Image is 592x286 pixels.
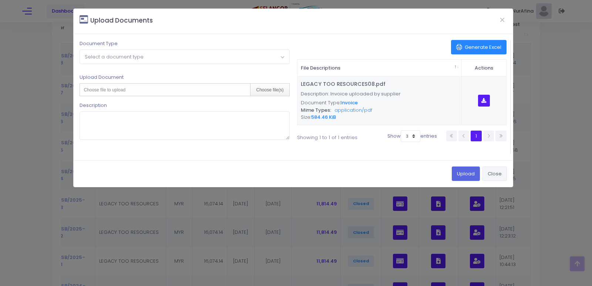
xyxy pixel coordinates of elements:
span: Choose file to upload [84,87,125,92]
div: Showing 1 to 1 of 1 entries [297,130,380,141]
span: Invoice [340,99,358,106]
label: Description [80,102,107,109]
span: Document Type: [301,99,340,106]
th: Actions&nbsp; : activate to sort column ascending [462,60,506,77]
span: Size: [301,114,311,121]
span: Select a document type [85,53,144,60]
small: Upload Documents [90,16,153,25]
button: Close [493,10,512,29]
a: 1 [471,131,481,141]
div: Choose file(s) [250,84,289,96]
select: Showentries [401,130,420,142]
button: Close [482,166,507,181]
label: Document Type [80,40,118,47]
th: File Descriptions&nbsp; : activate to sort column descending [297,60,462,77]
span: application/pdf [334,107,372,114]
button: Download [478,95,490,107]
a: LEGACY TOO RESOURCES08.pdf [301,80,386,88]
label: Show entries [387,130,437,142]
button: Generate Excel [451,40,507,54]
span: Mime Types: [301,107,331,114]
span: Generate Excel [456,44,501,51]
button: Upload [452,166,480,181]
label: Upload Document [80,74,124,81]
p: Description: Invoice uploaded by supplier [301,88,401,99]
span: 584.46 KiB [311,114,336,121]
